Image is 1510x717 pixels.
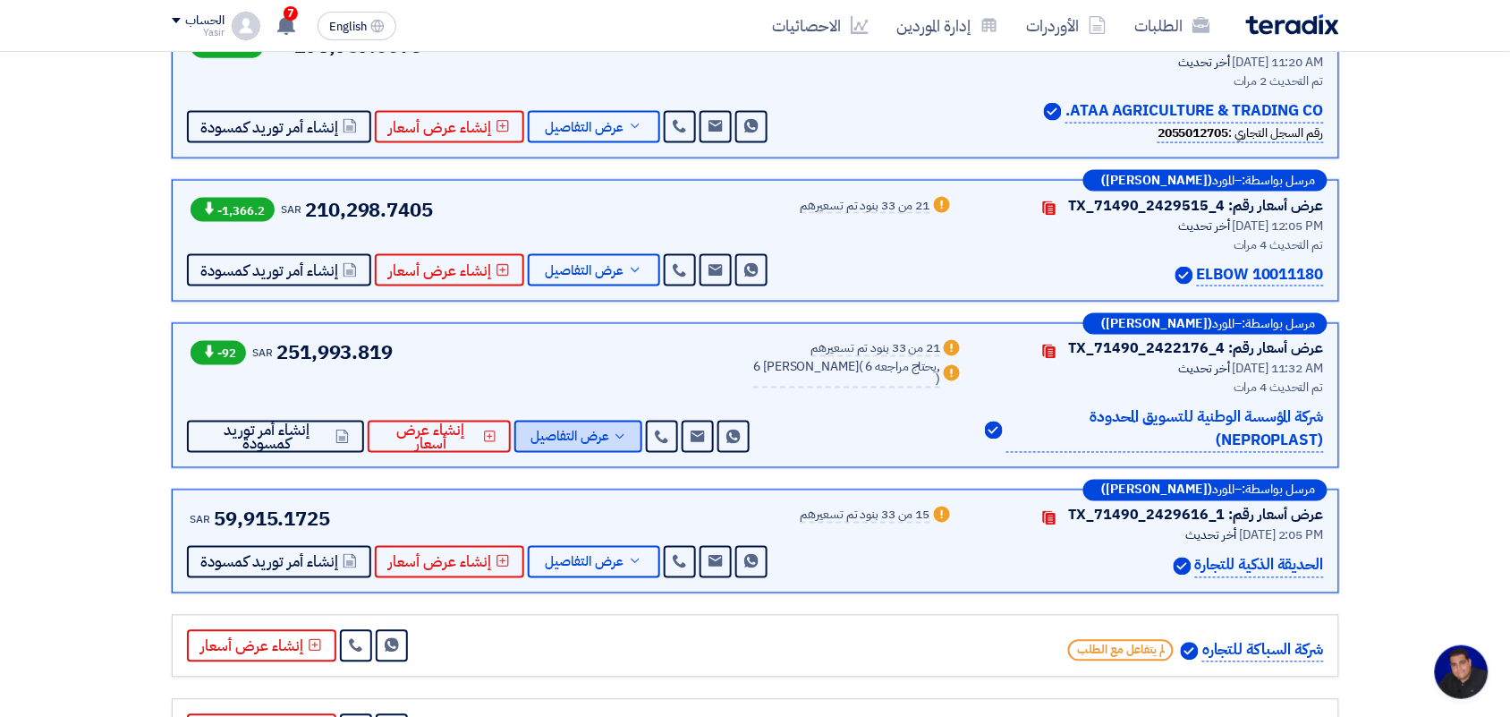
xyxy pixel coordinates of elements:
[389,556,492,569] span: إنشاء عرض أسعار
[546,556,624,569] span: عرض التفاصيل
[389,121,492,134] span: إنشاء عرض أسعار
[1186,526,1237,545] span: أخر تحديث
[1068,640,1174,662] span: لم يتفاعل مع الطلب
[1083,480,1328,501] div: –
[1065,99,1323,124] p: ATAA AGRICULTURE & TRADING CO.
[201,424,333,451] span: إنشاء أمر توريد كمسودة
[253,346,274,362] span: SAR
[191,341,246,365] span: -92
[1044,103,1062,121] img: Verified Account
[214,505,330,534] span: 59,915.1725
[232,12,260,40] img: profile_test.png
[883,4,1013,47] a: إدارة الموردين
[811,343,941,357] div: 21 من 33 بنود تم تسعيرهم
[975,235,1324,254] div: تم التحديث 4 مرات
[1069,338,1324,360] div: عرض أسعار رقم: TX_71490_2422176_4
[284,6,298,21] span: 7
[1197,263,1324,287] p: ELBOW 10011180
[1083,313,1328,335] div: –
[1179,217,1230,235] span: أخر تحديث
[1179,360,1230,379] span: أخر تحديث
[801,509,930,524] div: 15 من 33 بنود تم تسعيرهم
[1174,558,1192,576] img: Verified Account
[1175,267,1193,285] img: Verified Account
[186,13,225,29] div: الحساب
[1179,53,1230,72] span: أخر تحديث
[375,111,524,143] button: إنشاء عرض أسعار
[985,379,1323,397] div: تم التحديث 4 مرات
[375,546,524,578] button: إنشاء عرض أسعار
[1102,175,1213,187] b: ([PERSON_NAME])
[546,264,624,277] span: عرض التفاصيل
[389,264,492,277] span: إنشاء عرض أسعار
[1233,217,1324,235] span: [DATE] 12:05 PM
[1102,484,1213,497] b: ([PERSON_NAME])
[187,546,371,578] button: إنشاء أمر توريد كمسودة
[1243,175,1316,187] span: مرسل بواسطة:
[859,358,863,377] span: (
[1158,124,1228,142] b: 2055012705
[368,421,512,453] button: إنشاء عرض أسعار
[801,200,930,214] div: 21 من 33 بنود تم تسعيرهم
[1006,406,1323,453] p: شركة المؤسسة الوطنية للتسويق المحدودة (NEPROPLAST)
[866,358,941,377] span: 6 يحتاج مراجعه,
[276,338,393,368] span: 251,993.819
[1083,170,1328,192] div: –
[1213,484,1235,497] span: المورد
[1233,53,1324,72] span: [DATE] 11:20 AM
[282,201,302,218] span: SAR
[1158,124,1323,143] div: رقم السجل التجاري :
[759,4,883,47] a: الاحصائيات
[514,421,642,453] button: عرض التفاصيل
[753,362,940,388] div: 6 [PERSON_NAME]
[375,254,524,286] button: إنشاء عرض أسعار
[1069,505,1324,526] div: عرض أسعار رقم: TX_71490_2429616_1
[191,512,211,528] span: SAR
[528,546,660,578] button: عرض التفاصيل
[382,424,480,451] span: إنشاء عرض أسعار
[1233,360,1324,379] span: [DATE] 11:32 AM
[1435,645,1489,699] div: Open chat
[1102,318,1213,330] b: ([PERSON_NAME])
[1121,4,1225,47] a: الطلبات
[1213,318,1235,330] span: المورد
[187,254,371,286] button: إنشاء أمر توريد كمسودة
[1246,14,1339,35] img: Teradix logo
[530,431,609,444] span: عرض التفاصيل
[329,21,367,33] span: English
[187,421,364,453] button: إنشاء أمر توريد كمسودة
[318,12,396,40] button: English
[305,195,433,225] span: 210,298.7405
[201,121,339,134] span: إنشاء أمر توريد كمسودة
[528,254,660,286] button: عرض التفاصيل
[1069,195,1324,217] div: عرض أسعار رقم: TX_71490_2429515_4
[172,28,225,38] div: Yasir
[546,121,624,134] span: عرض التفاصيل
[1181,643,1199,661] img: Verified Account
[187,111,371,143] button: إنشاء أمر توريد كمسودة
[1213,175,1235,187] span: المورد
[1243,484,1316,497] span: مرسل بواسطة:
[191,198,275,222] span: -1,366.2
[1243,318,1316,330] span: مرسل بواسطة:
[187,630,336,662] button: إنشاء عرض أسعار
[1240,526,1324,545] span: [DATE] 2:05 PM
[1195,554,1324,578] p: الحديقة الذكية للتجارة
[985,422,1003,440] img: Verified Account
[1202,639,1323,663] p: شركة السباكة للتجاره
[201,264,339,277] span: إنشاء أمر توريد كمسودة
[975,72,1324,90] div: تم التحديث 2 مرات
[528,111,660,143] button: عرض التفاصيل
[1013,4,1121,47] a: الأوردرات
[201,556,339,569] span: إنشاء أمر توريد كمسودة
[937,371,941,389] span: )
